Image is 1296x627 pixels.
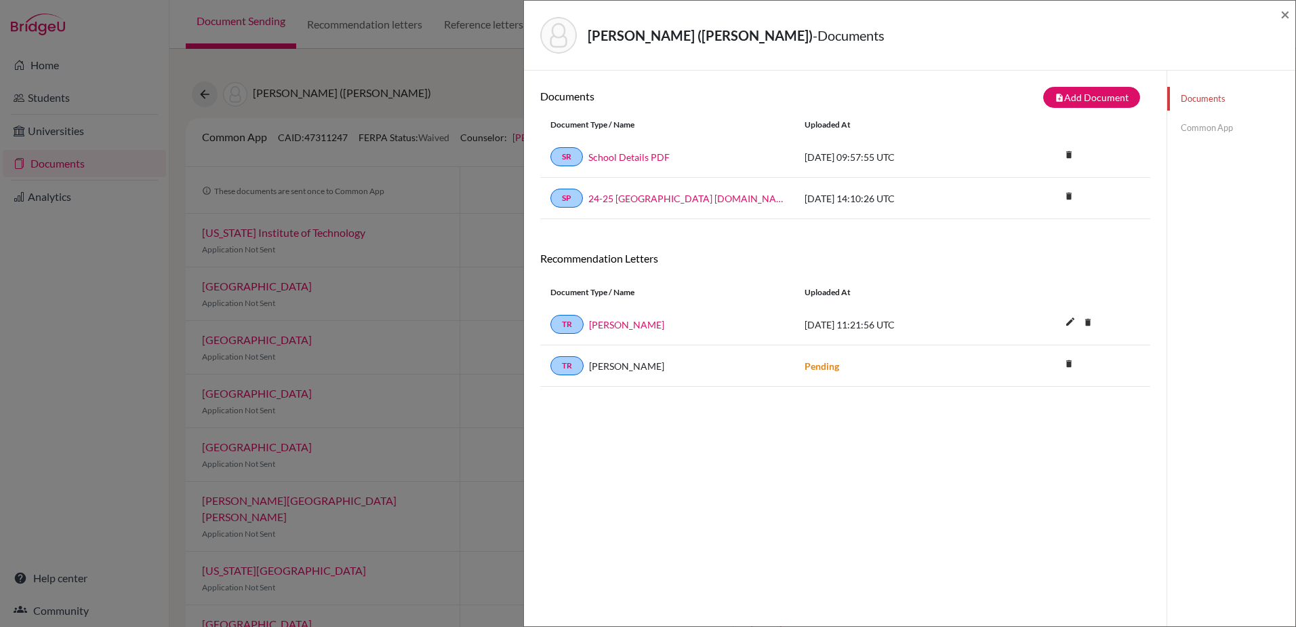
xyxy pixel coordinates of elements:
[1043,87,1140,108] button: note_addAdd Document
[1280,4,1290,24] span: ×
[540,252,1150,265] h6: Recommendation Letters
[540,286,794,299] div: Document Type / Name
[1059,147,1079,165] a: delete
[813,27,885,43] span: - Documents
[1059,145,1079,165] i: delete
[1059,311,1081,332] i: edit
[1055,93,1064,102] i: note_add
[1167,87,1295,111] a: Documents
[1167,116,1295,140] a: Common App
[550,315,584,334] a: TR
[540,119,794,131] div: Document Type / Name
[588,150,670,164] a: School Details PDF
[1059,186,1079,206] i: delete
[589,359,664,373] span: [PERSON_NAME]
[794,150,998,164] div: [DATE] 09:57:55 UTC
[1078,312,1098,332] i: delete
[1059,188,1079,206] a: delete
[794,191,998,206] div: [DATE] 14:10:26 UTC
[588,27,813,43] strong: [PERSON_NAME] ([PERSON_NAME])
[794,119,998,131] div: Uploaded at
[1059,313,1082,333] button: edit
[550,356,584,375] a: TR
[805,319,895,330] span: [DATE] 11:21:56 UTC
[1078,314,1098,332] a: delete
[550,147,583,166] a: SR
[540,90,845,102] h6: Documents
[1280,6,1290,22] button: Close
[589,318,664,332] a: [PERSON_NAME]
[588,191,784,206] a: 24-25 [GEOGRAPHIC_DATA] [DOMAIN_NAME]_wide
[794,286,998,299] div: Uploaded at
[805,360,839,372] strong: Pending
[1059,354,1079,374] i: delete
[550,189,583,208] a: SP
[1059,356,1079,374] a: delete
